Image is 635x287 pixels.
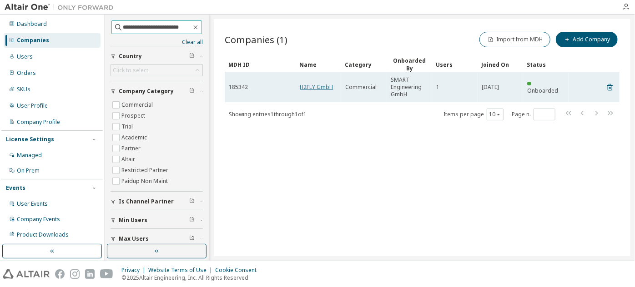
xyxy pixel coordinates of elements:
[111,39,203,46] a: Clear all
[5,3,118,12] img: Altair One
[189,88,195,95] span: Clear filter
[121,154,137,165] label: Altair
[189,198,195,205] span: Clear filter
[229,110,307,118] span: Showing entries 1 through 1 of 1
[391,76,428,98] span: SMART Engineering GmbH
[119,198,174,205] span: Is Channel Partner
[436,84,439,91] span: 1
[121,267,148,274] div: Privacy
[111,81,203,101] button: Company Category
[119,217,147,224] span: Min Users
[17,231,69,238] div: Product Downloads
[113,67,148,74] div: Click to select
[111,210,203,230] button: Min Users
[436,57,474,72] div: Users
[121,274,262,282] p: © 2025 Altair Engineering, Inc. All Rights Reserved.
[390,57,428,72] div: Onboarded By
[556,32,618,47] button: Add Company
[119,53,142,60] span: Country
[17,86,30,93] div: SKUs
[17,20,47,28] div: Dashboard
[17,102,48,109] div: User Profile
[100,269,113,279] img: youtube.svg
[512,109,555,120] span: Page n.
[6,136,54,143] div: License Settings
[111,229,203,249] button: Max Users
[121,132,149,143] label: Academic
[443,109,504,120] span: Items per page
[479,32,550,47] button: Import from MDH
[119,88,174,95] span: Company Category
[17,69,36,77] div: Orders
[527,57,565,72] div: Status
[228,57,292,72] div: MDH ID
[17,53,33,60] div: Users
[121,165,170,176] label: Restricted Partner
[111,46,203,66] button: Country
[345,84,377,91] span: Commercial
[17,200,48,208] div: User Events
[299,57,338,72] div: Name
[189,53,195,60] span: Clear filter
[85,269,95,279] img: linkedin.svg
[121,110,147,121] label: Prospect
[111,192,203,212] button: Is Channel Partner
[481,57,519,72] div: Joined On
[17,119,60,126] div: Company Profile
[70,269,80,279] img: instagram.svg
[229,84,248,91] span: 185342
[482,84,499,91] span: [DATE]
[215,267,262,274] div: Cookie Consent
[189,217,195,224] span: Clear filter
[121,121,135,132] label: Trial
[527,87,558,94] span: Onboarded
[3,269,50,279] img: altair_logo.svg
[300,83,333,91] a: H2FLY GmbH
[6,184,25,192] div: Events
[55,269,65,279] img: facebook.svg
[345,57,383,72] div: Category
[111,65,202,76] div: Click to select
[225,33,287,46] span: Companies (1)
[189,235,195,242] span: Clear filter
[17,37,49,44] div: Companies
[148,267,215,274] div: Website Terms of Use
[119,235,149,242] span: Max Users
[17,152,42,159] div: Managed
[17,216,60,223] div: Company Events
[489,111,501,118] button: 10
[121,143,142,154] label: Partner
[17,167,40,174] div: On Prem
[121,176,170,187] label: Paidup Non Maint
[121,99,155,110] label: Commercial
